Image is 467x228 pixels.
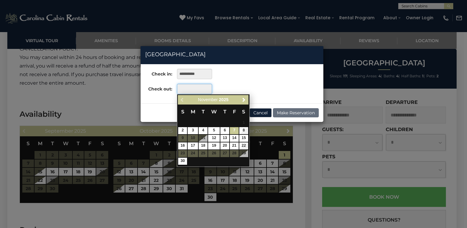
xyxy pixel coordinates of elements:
td: $527 [220,127,230,134]
span: Saturday [242,109,245,115]
span: Next [241,97,246,102]
td: Checkout must be after start date [239,119,248,127]
label: Check out: [141,84,172,92]
td: $500 [178,127,187,134]
td: $625 [239,134,248,142]
span: 1 [239,120,248,127]
span: November [198,97,218,102]
td: $715 [239,142,248,150]
td: $857 [239,127,248,134]
a: 15 [239,135,248,142]
a: 16 [178,142,187,149]
span: Sunday [181,109,184,115]
td: $347 [208,134,220,142]
td: $361 [208,127,220,134]
td: $340 [198,127,208,134]
td: $340 [208,142,220,150]
a: 13 [220,135,229,142]
a: 14 [230,135,239,142]
td: $340 [198,142,208,150]
a: 20 [220,142,229,149]
span: Monday [191,109,195,115]
td: $633 [230,142,239,150]
td: $427 [178,142,187,150]
td: $340 [187,142,198,150]
button: Make Reservation [273,108,319,117]
a: 17 [188,142,198,149]
a: 3 [188,127,198,134]
a: 30 [178,158,187,165]
a: 21 [230,142,239,149]
span: Friday [233,109,236,115]
td: $841 [230,127,239,134]
a: 19 [208,142,220,149]
a: 8 [239,127,248,134]
span: Tuesday [202,109,205,115]
td: $380 [187,127,198,134]
span: Wednesday [211,109,217,115]
a: 22 [239,142,248,149]
a: 6 [220,127,229,134]
a: 4 [199,127,208,134]
td: $676 [230,134,239,142]
a: Next [240,96,248,104]
td: $518 [220,134,230,142]
span: Thursday [223,109,226,115]
a: 2 [178,127,187,134]
label: Check in: [141,69,172,77]
a: 12 [208,135,220,142]
td: $491 [178,157,187,165]
a: 18 [199,142,208,149]
a: 5 [208,127,220,134]
span: 2025 [219,97,228,102]
td: $424 [220,142,230,150]
h4: [GEOGRAPHIC_DATA] [145,51,319,59]
a: 7 [230,127,239,134]
button: Cancel [249,108,272,117]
